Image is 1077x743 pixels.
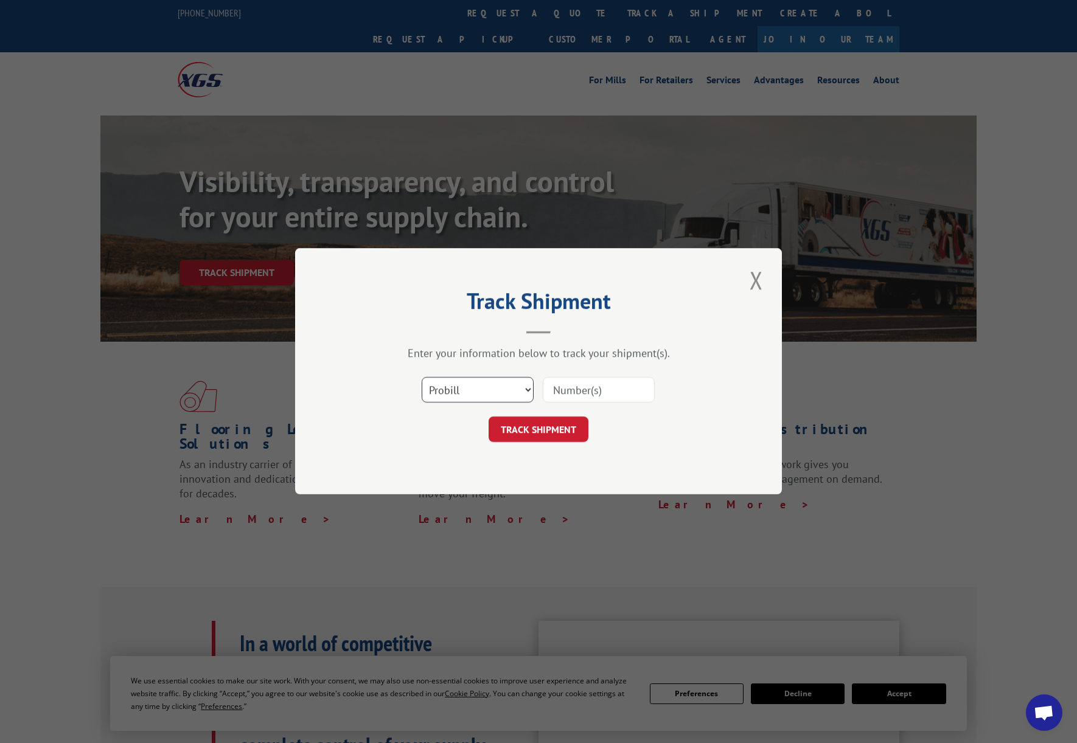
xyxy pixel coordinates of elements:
[489,417,588,443] button: TRACK SHIPMENT
[543,378,655,403] input: Number(s)
[356,292,721,316] h2: Track Shipment
[1026,694,1062,731] a: Open chat
[746,263,767,297] button: Close modal
[356,347,721,361] div: Enter your information below to track your shipment(s).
